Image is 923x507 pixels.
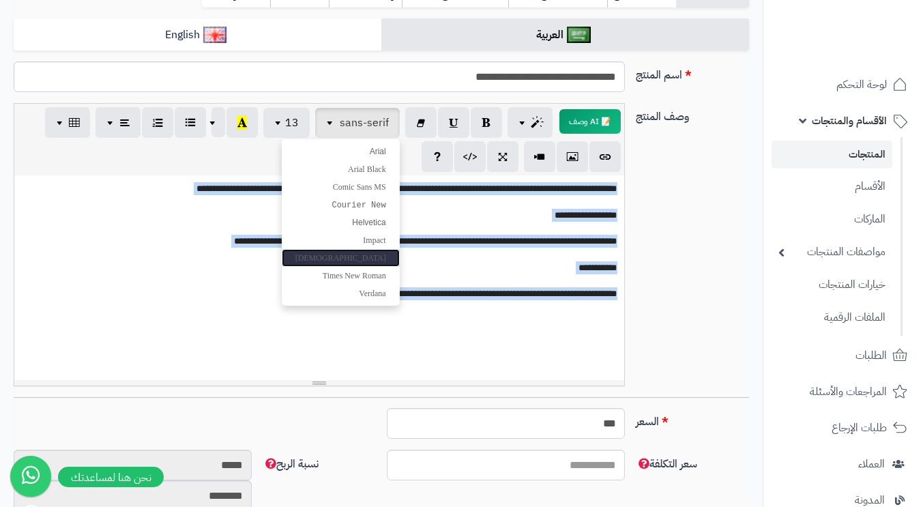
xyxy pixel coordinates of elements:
[772,339,915,372] a: الطلبات
[263,456,319,472] span: نسبة الربح
[352,218,385,227] span: Helvetica
[282,178,400,196] a: Comic Sans MS
[323,271,386,280] span: Times New Roman
[282,231,400,249] a: Impact
[630,61,754,83] label: اسم المنتج
[630,408,754,430] label: السعر
[282,143,400,160] a: Arial
[772,270,892,300] a: خيارات المنتجات
[772,141,892,169] a: المنتجات
[567,27,591,43] img: العربية
[359,289,385,298] span: Verdana
[282,214,400,231] a: Helvetica
[858,454,885,474] span: العملاء
[315,108,400,138] button: sans-serif
[363,235,385,245] span: Impact
[630,103,754,125] label: وصف المنتج
[333,182,386,192] span: Comic Sans MS
[836,75,887,94] span: لوحة التحكم
[348,164,386,174] span: Arial Black
[772,172,892,201] a: الأقسام
[810,382,887,401] span: المراجعات والأسئلة
[636,456,697,472] span: سعر التكلفة
[772,237,892,267] a: مواصفات المنتجات
[772,303,892,332] a: الملفات الرقمية
[855,346,887,365] span: الطلبات
[14,18,381,52] a: English
[295,253,386,263] span: [DEMOGRAPHIC_DATA]
[282,196,400,214] a: Courier New
[282,267,400,285] a: Times New Roman
[282,285,400,302] a: Verdana
[203,27,227,43] img: English
[832,418,887,437] span: طلبات الإرجاع
[282,160,400,178] a: Arial Black
[772,411,915,444] a: طلبات الإرجاع
[381,18,749,52] a: العربية
[812,111,887,130] span: الأقسام والمنتجات
[370,147,386,156] span: Arial
[332,201,385,210] span: Courier New
[340,115,389,131] span: sans-serif
[772,205,892,234] a: الماركات
[772,68,915,101] a: لوحة التحكم
[830,10,910,39] img: logo-2.png
[285,115,299,131] span: 13
[263,108,310,138] button: 13
[559,109,621,134] button: 📝 AI وصف
[772,375,915,408] a: المراجعات والأسئلة
[772,448,915,480] a: العملاء
[282,249,400,267] a: [DEMOGRAPHIC_DATA]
